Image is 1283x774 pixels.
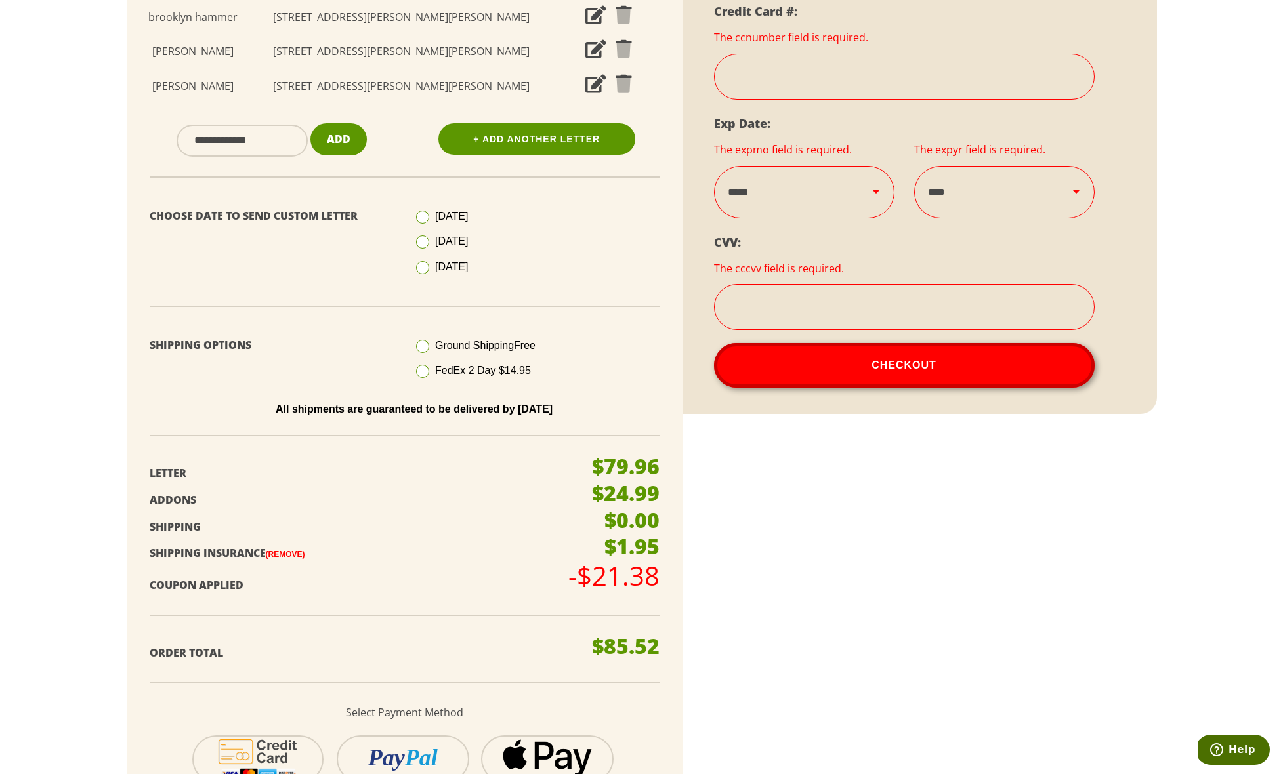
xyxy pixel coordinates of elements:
i: Pal [405,744,438,771]
button: Checkout [714,343,1095,388]
p: Shipping Options [150,336,395,355]
label: Credit Card #: [714,3,797,19]
p: Select Payment Method [150,703,660,722]
p: Shipping [150,518,572,537]
span: [DATE] [435,235,468,247]
p: All shipments are guaranteed to be delivered by [DATE] [159,403,669,415]
td: [PERSON_NAME] [140,69,247,104]
label: CVV: [714,234,741,250]
button: Add [310,123,367,155]
a: + Add Another Letter [438,123,635,155]
td: [STREET_ADDRESS][PERSON_NAME][PERSON_NAME] [247,34,555,69]
span: Free [514,340,536,351]
label: Exp Date: [714,115,770,131]
p: Coupon Applied [150,576,572,595]
span: Ground Shipping [435,340,536,351]
div: The cccvv field is required. [714,262,1095,274]
td: [PERSON_NAME] [140,34,247,69]
p: Order Total [150,643,572,662]
p: $24.99 [592,483,660,504]
p: $79.96 [592,456,660,477]
span: Add [327,132,350,146]
div: The expmo field is required. [714,144,894,155]
p: -$21.38 [568,563,660,589]
div: The expyr field is required. [914,144,1095,155]
span: [DATE] [435,211,468,222]
p: $0.00 [604,510,660,531]
i: Pay [368,744,405,771]
p: Letter [150,464,572,483]
p: $85.52 [592,636,660,657]
p: Addons [150,491,572,510]
td: [STREET_ADDRESS][PERSON_NAME][PERSON_NAME] [247,69,555,104]
p: $1.95 [604,536,660,557]
span: [DATE] [435,261,468,272]
a: (Remove) [266,550,305,559]
iframe: Opens a widget where you can find more information [1198,735,1270,767]
p: Choose Date To Send Custom Letter [150,207,395,226]
span: FedEx 2 Day $14.95 [435,365,531,376]
p: Shipping Insurance [150,544,572,563]
div: The ccnumber field is required. [714,31,1095,43]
